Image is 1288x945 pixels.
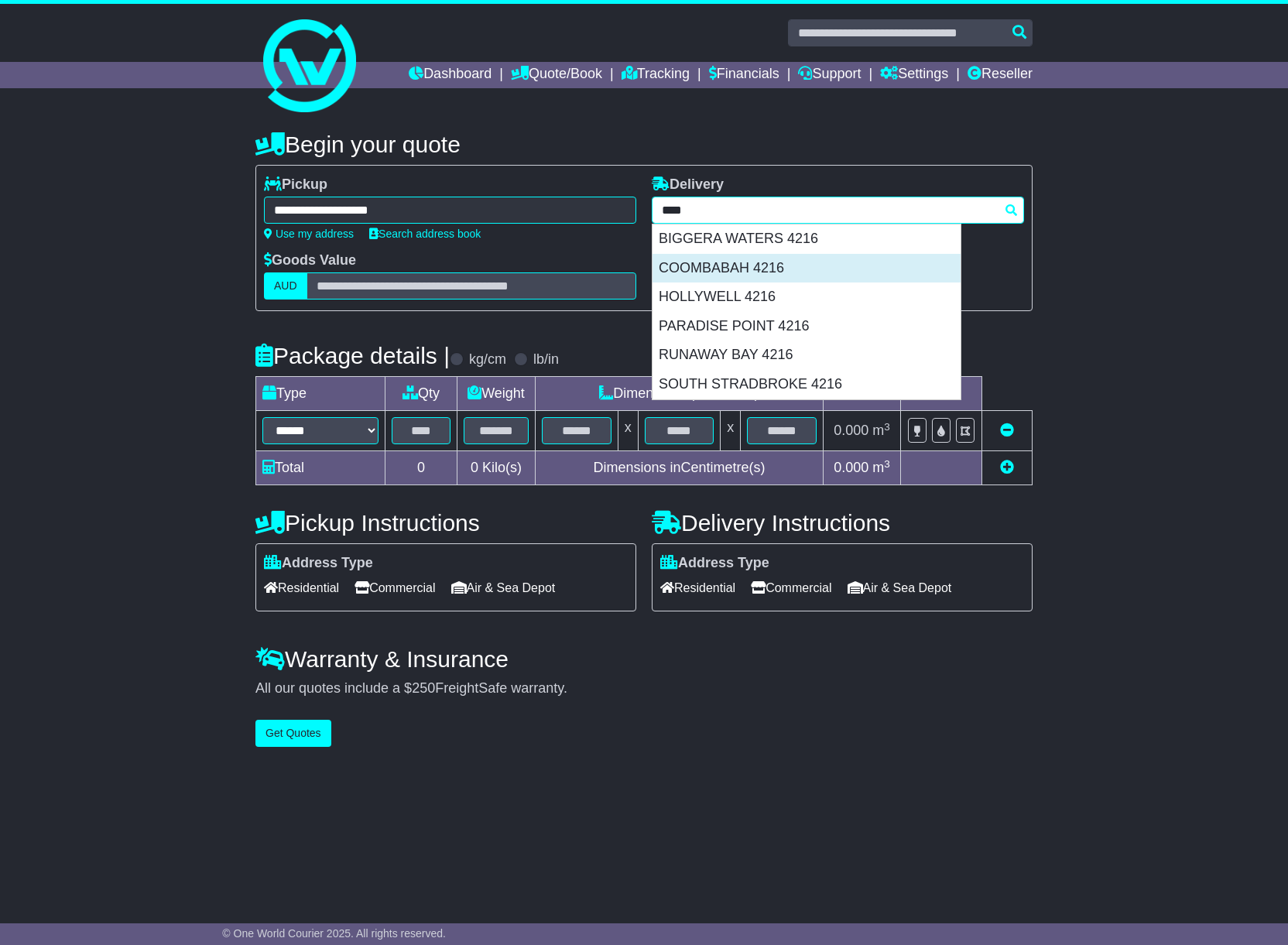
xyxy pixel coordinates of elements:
td: Kilo(s) [457,451,536,485]
td: x [721,411,741,451]
span: Residential [264,576,339,600]
a: Use my address [264,228,354,240]
h4: Pickup Instructions [255,510,636,536]
label: Address Type [660,555,769,572]
a: Dashboard [409,62,492,88]
span: 0 [471,460,478,475]
span: Residential [660,576,735,600]
span: m [872,423,890,438]
typeahead: Please provide city [652,197,1024,224]
span: © One World Courier 2025. All rights reserved. [222,927,446,940]
a: Add new item [1000,460,1014,475]
h4: Begin your quote [255,132,1033,157]
td: Dimensions (L x W x H) [535,377,823,411]
label: kg/cm [469,351,506,368]
span: Commercial [751,576,831,600]
div: PARADISE POINT 4216 [653,312,961,341]
td: x [618,411,638,451]
td: Qty [385,377,457,411]
label: Address Type [264,555,373,572]
h4: Delivery Instructions [652,510,1033,536]
h4: Warranty & Insurance [255,646,1033,672]
span: 250 [412,680,435,696]
span: Air & Sea Depot [848,576,952,600]
button: Get Quotes [255,720,331,747]
td: Total [256,451,385,485]
div: BIGGERA WATERS 4216 [653,224,961,254]
a: Settings [880,62,948,88]
div: COOMBABAH 4216 [653,254,961,283]
div: HOLLYWELL 4216 [653,282,961,312]
div: SOUTH STRADBROKE 4216 [653,370,961,399]
td: Weight [457,377,536,411]
span: 0.000 [834,460,868,475]
div: All our quotes include a $ FreightSafe warranty. [255,680,1033,697]
div: RUNAWAY BAY 4216 [653,341,961,370]
span: 0.000 [834,423,868,438]
td: Type [256,377,385,411]
a: Quote/Book [511,62,602,88]
a: Tracking [622,62,690,88]
span: m [872,460,890,475]
a: Reseller [968,62,1033,88]
sup: 3 [884,458,890,470]
a: Search address book [369,228,481,240]
a: Support [798,62,861,88]
td: Dimensions in Centimetre(s) [535,451,823,485]
h4: Package details | [255,343,450,368]
span: Commercial [355,576,435,600]
td: 0 [385,451,457,485]
label: Goods Value [264,252,356,269]
label: Pickup [264,176,327,193]
a: Remove this item [1000,423,1014,438]
a: Financials [709,62,779,88]
label: AUD [264,272,307,300]
span: Air & Sea Depot [451,576,556,600]
sup: 3 [884,421,890,433]
label: Delivery [652,176,724,193]
label: lb/in [533,351,559,368]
